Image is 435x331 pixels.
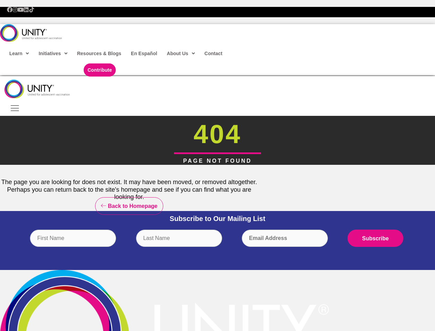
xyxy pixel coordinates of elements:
[74,46,124,61] a: Resources & Blogs
[4,80,70,98] img: unity-logo-dark
[194,119,241,149] span: 404
[131,51,157,56] span: En Español
[108,203,157,209] span: Back to Homepage
[77,51,121,56] span: Resources & Blogs
[201,46,225,61] a: Contact
[39,48,68,59] span: Initiatives
[127,46,160,61] a: En Español
[95,197,164,215] a: Back to Homepage
[18,7,23,12] a: YouTube
[170,215,266,222] span: Subscribe to Our Mailing List
[167,48,195,59] span: About Us
[7,7,12,12] a: Facebook
[12,7,18,12] a: Instagram
[30,230,116,247] input: First Name
[1,179,257,200] span: The page you are looking for does not exist. It may have been moved, or removed altogether. Perha...
[87,67,112,73] span: Contribute
[348,230,403,247] input: Subscribe
[183,158,252,164] span: PAGE NOT FOUND
[163,46,197,61] a: About Us
[205,51,222,56] span: Contact
[29,7,34,12] a: TikTok
[242,230,328,247] input: Email Address
[136,230,222,247] input: Last Name
[9,48,29,59] span: Learn
[23,7,29,12] a: LinkedIn
[84,63,116,77] a: Contribute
